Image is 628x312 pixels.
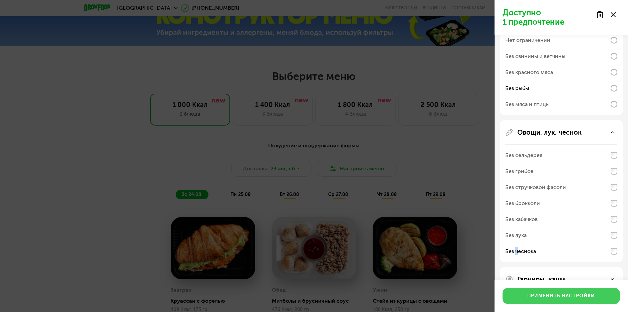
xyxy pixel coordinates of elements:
div: Без кабачков [505,215,538,223]
div: Без красного мяса [505,68,553,76]
button: Применить настройки [503,288,620,304]
p: Гарниры, каши [517,275,565,283]
div: Применить настройки [528,293,595,299]
div: Без грибов [505,167,533,175]
div: Без сельдерея [505,151,542,159]
div: Без свинины и ветчины [505,52,565,60]
div: Без брокколи [505,199,540,207]
p: Овощи, лук, чеснок [517,128,582,136]
div: Без чеснока [505,247,536,255]
div: Без лука [505,231,527,239]
div: Без стручковой фасоли [505,183,566,191]
div: Без мяса и птицы [505,100,550,108]
div: Без рыбы [505,84,529,92]
div: Нет ограничений [505,36,550,44]
p: Доступно 1 предпочтение [503,8,592,27]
